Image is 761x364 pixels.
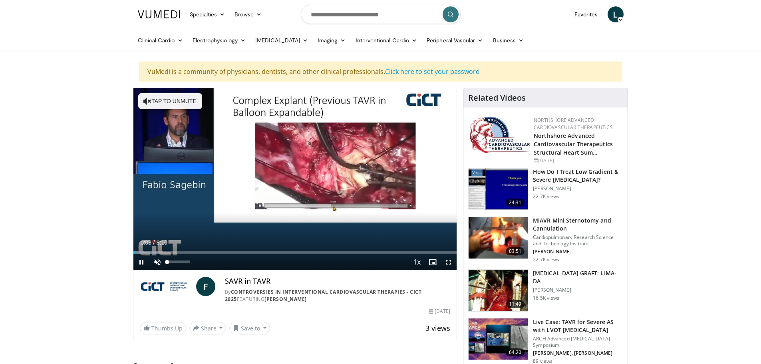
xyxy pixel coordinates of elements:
button: Enable picture-in-picture mode [425,254,441,270]
span: / [153,239,155,246]
a: [MEDICAL_DATA] [250,32,313,48]
h3: MiAVR Mini Sternotomy and Cannulation [533,217,623,233]
img: Controversies in Interventional Cardiovascular Therapies - CICT 2025 [140,277,193,296]
a: L [608,6,624,22]
img: 135591f9-2807-4863-9f65-b766874d3e59.150x105_q85_crop-smart_upscale.jpg [469,318,528,360]
a: Interventional Cardio [351,32,422,48]
img: tyLS_krZ8-0sGT9n4xMDoxOjB1O8AjAz.150x105_q85_crop-smart_upscale.jpg [469,168,528,210]
h3: How Do I Treat Low Gradient & Severe [MEDICAL_DATA]? [533,168,623,184]
a: Favorites [570,6,603,22]
button: Save to [229,322,270,334]
p: 22.7K views [533,257,559,263]
img: 45d48ad7-5dc9-4e2c-badc-8ed7b7f471c1.jpg.150x105_q85_autocrop_double_scale_upscale_version-0.2.jpg [470,117,530,153]
a: Browse [230,6,266,22]
h3: [MEDICAL_DATA] GRAFT: LIMA-DA [533,269,623,285]
a: 11:49 [MEDICAL_DATA] GRAFT: LIMA-DA [PERSON_NAME] 16.5K views [468,269,623,312]
a: Peripheral Vascular [422,32,488,48]
img: VuMedi Logo [138,10,180,18]
p: 16.5K views [533,295,559,301]
span: 24:31 [506,199,525,207]
a: Imaging [313,32,351,48]
p: Cardiopulmonary Research Science and Technology Institute [533,234,623,247]
a: Business [488,32,529,48]
input: Search topics, interventions [301,5,461,24]
video-js: Video Player [133,88,457,271]
h4: SAVR in TAVR [225,277,450,286]
p: [PERSON_NAME], [PERSON_NAME] [533,350,623,356]
p: 22.7K views [533,193,559,200]
div: [DATE] [534,157,621,164]
button: Playback Rate [409,254,425,270]
h4: Related Videos [468,93,526,103]
span: 64:20 [506,348,525,356]
a: F [196,277,215,296]
span: 8:10 [157,239,167,246]
img: feAgcbrvkPN5ynqH4xMDoxOjA4MTsiGN.150x105_q85_crop-smart_upscale.jpg [469,270,528,311]
span: 0:03 [141,239,151,246]
p: [PERSON_NAME] [533,185,623,192]
img: de14b145-3190-47e3-9ee4-2c8297d280f7.150x105_q85_crop-smart_upscale.jpg [469,217,528,259]
button: Unmute [149,254,165,270]
a: [PERSON_NAME] [264,296,307,302]
a: Clinical Cardio [133,32,188,48]
a: Controversies in Interventional Cardiovascular Therapies - CICT 2025 [225,288,422,302]
span: 11:49 [506,300,525,308]
a: Northshore Advanced Cardiovascular Therapeutics Structural Heart Sum… [534,132,613,156]
button: Fullscreen [441,254,457,270]
button: Pause [133,254,149,270]
a: 03:51 MiAVR Mini Sternotomy and Cannulation Cardiopulmonary Research Science and Technology Insti... [468,217,623,263]
a: 24:31 How Do I Treat Low Gradient & Severe [MEDICAL_DATA]? [PERSON_NAME] 22.7K views [468,168,623,210]
a: Click here to set your password [385,67,480,76]
span: 3 views [425,323,450,333]
p: [PERSON_NAME] [533,287,623,293]
button: Tap to unmute [138,93,202,109]
a: NorthShore Advanced Cardiovascular Therapeutics [534,117,613,131]
a: Thumbs Up [140,322,186,334]
a: Electrophysiology [188,32,250,48]
div: Progress Bar [133,251,457,254]
span: 03:51 [506,247,525,255]
p: ARCH Advanced [MEDICAL_DATA] Symposium [533,336,623,348]
div: Volume Level [167,261,190,263]
div: By FEATURING [225,288,450,303]
div: [DATE] [429,308,450,315]
a: Specialties [185,6,230,22]
div: VuMedi is a community of physicians, dentists, and other clinical professionals. [139,62,622,82]
p: [PERSON_NAME] [533,249,623,255]
h3: Live Case: TAVR for Severe AS with LVOT [MEDICAL_DATA] [533,318,623,334]
button: Share [189,322,227,334]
